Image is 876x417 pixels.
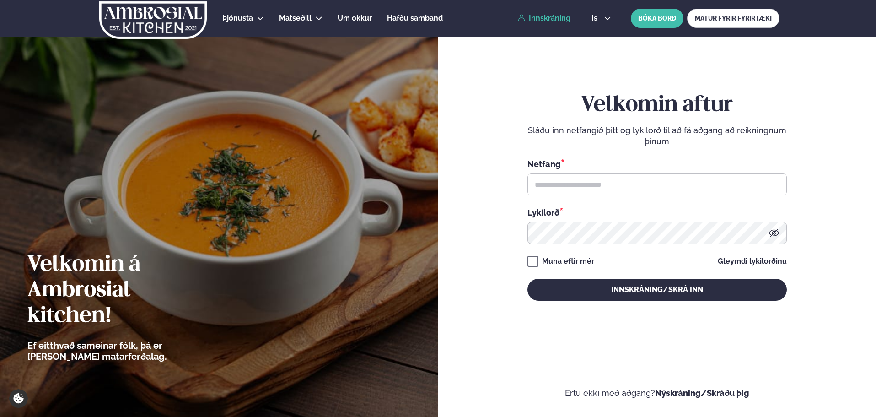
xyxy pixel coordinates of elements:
[387,14,443,22] span: Hafðu samband
[222,13,253,24] a: Þjónusta
[222,14,253,22] span: Þjónusta
[631,9,683,28] button: BÓKA BORÐ
[338,14,372,22] span: Um okkur
[527,279,787,301] button: Innskráning/Skrá inn
[9,389,28,408] a: Cookie settings
[655,388,749,398] a: Nýskráning/Skráðu þig
[27,340,217,362] p: Ef eitthvað sameinar fólk, þá er [PERSON_NAME] matarferðalag.
[387,13,443,24] a: Hafðu samband
[98,1,208,39] img: logo
[527,92,787,118] h2: Velkomin aftur
[27,252,217,329] h2: Velkomin á Ambrosial kitchen!
[279,14,312,22] span: Matseðill
[279,13,312,24] a: Matseðill
[527,158,787,170] div: Netfang
[338,13,372,24] a: Um okkur
[466,388,849,399] p: Ertu ekki með aðgang?
[518,14,570,22] a: Innskráning
[718,258,787,265] a: Gleymdi lykilorðinu
[687,9,779,28] a: MATUR FYRIR FYRIRTÆKI
[584,15,618,22] button: is
[527,125,787,147] p: Sláðu inn netfangið þitt og lykilorð til að fá aðgang að reikningnum þínum
[591,15,600,22] span: is
[527,206,787,218] div: Lykilorð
